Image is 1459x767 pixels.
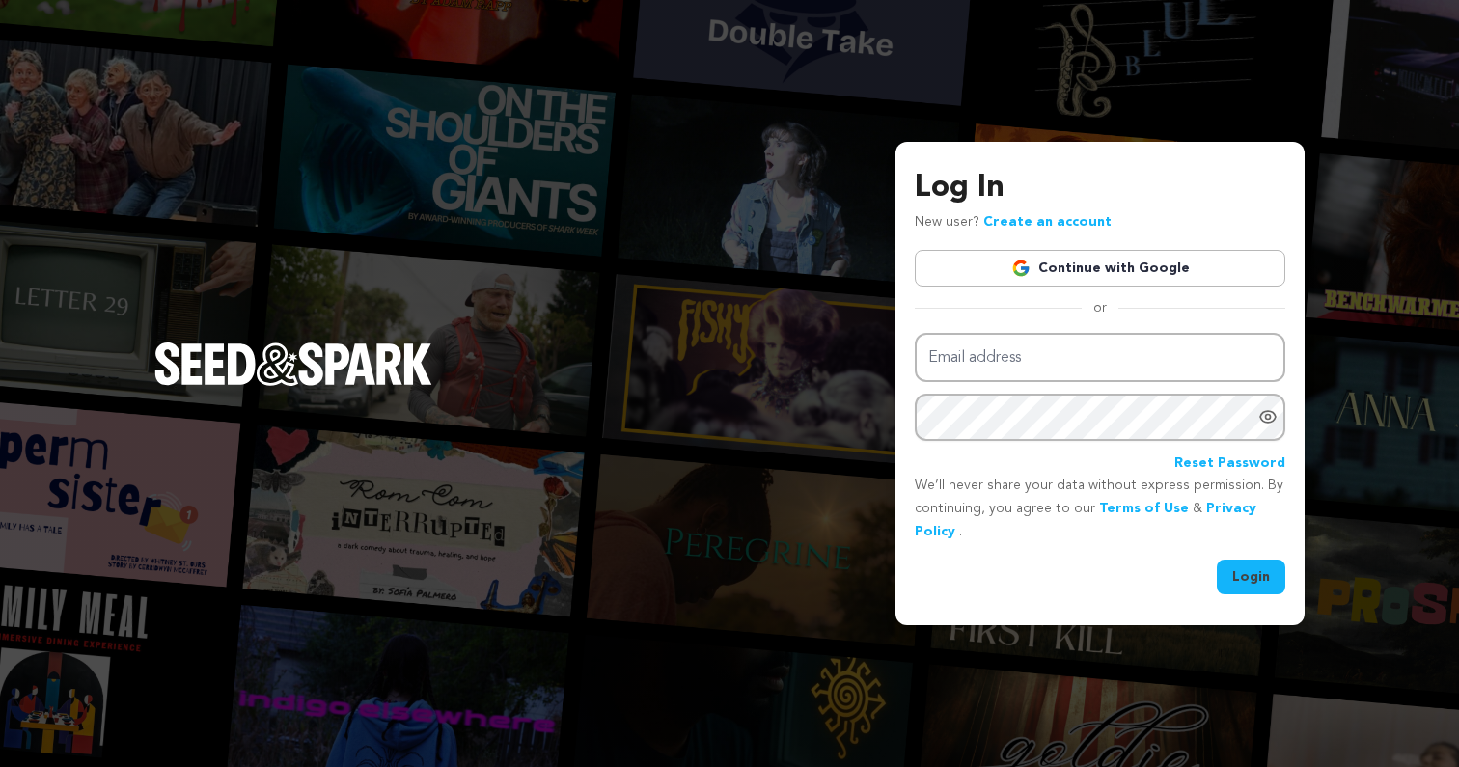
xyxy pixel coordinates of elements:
a: Show password as plain text. Warning: this will display your password on the screen. [1258,407,1278,426]
h3: Log In [915,165,1285,211]
p: We’ll never share your data without express permission. By continuing, you agree to our & . [915,475,1285,543]
a: Privacy Policy [915,502,1256,538]
img: Seed&Spark Logo [154,342,432,385]
a: Seed&Spark Homepage [154,342,432,424]
a: Continue with Google [915,250,1285,287]
button: Login [1217,560,1285,594]
p: New user? [915,211,1112,234]
a: Reset Password [1174,452,1285,476]
span: or [1082,298,1118,317]
a: Terms of Use [1099,502,1189,515]
input: Email address [915,333,1285,382]
img: Google logo [1011,259,1031,278]
a: Create an account [983,215,1112,229]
